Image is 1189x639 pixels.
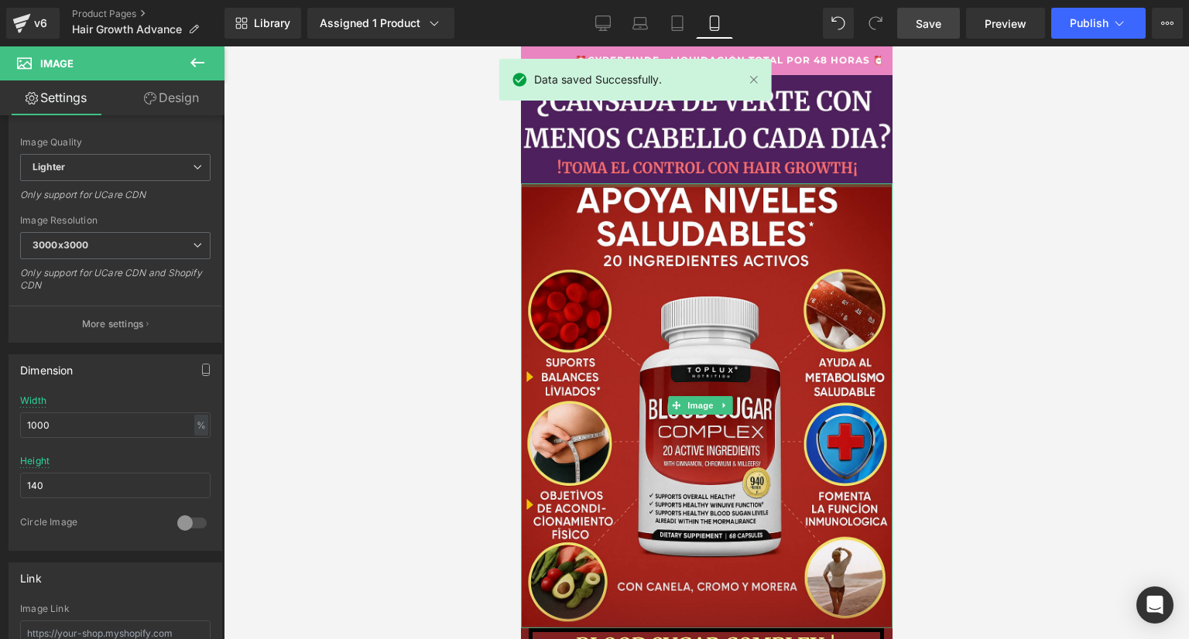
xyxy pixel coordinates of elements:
[966,8,1045,39] a: Preview
[20,215,211,226] div: Image Resolution
[82,317,144,331] p: More settings
[20,473,211,498] input: auto
[224,8,301,39] a: New Library
[20,412,211,438] input: auto
[20,137,211,148] div: Image Quality
[194,415,208,436] div: %
[20,395,46,406] div: Width
[860,8,891,39] button: Redo
[54,8,365,19] strong: ⏰CYBERFINDE - LIQUIDACIÓN TOTAL POR 48 HORAS ⏰
[622,8,659,39] a: Laptop
[31,13,50,33] div: v6
[40,57,74,70] span: Image
[33,239,88,251] b: 3000x3000
[1051,8,1146,39] button: Publish
[35,9,383,19] li: 1 of 1
[72,23,182,36] span: Hair Growth Advance
[584,8,622,39] a: Desktop
[254,16,290,30] span: Library
[823,8,854,39] button: Undo
[115,80,228,115] a: Design
[916,15,941,32] span: Save
[20,189,211,211] div: Only support for UCare CDN
[33,161,65,173] b: Lighter
[9,306,221,342] button: More settings
[20,355,74,377] div: Dimension
[534,71,662,88] span: Data saved Successfully.
[20,603,211,614] div: Image Link
[6,8,60,39] a: v6
[320,15,442,31] div: Assigned 1 Product
[20,516,162,532] div: Circle Image
[1152,8,1183,39] button: More
[196,350,212,368] a: Expand / Collapse
[72,8,224,20] a: Product Pages
[164,350,197,368] span: Image
[20,456,50,466] div: Height
[1070,17,1108,29] span: Publish
[659,8,696,39] a: Tablet
[696,8,733,39] a: Mobile
[1136,586,1174,624] div: Open Intercom Messenger
[985,15,1026,32] span: Preview
[20,267,211,302] div: Only support for UCare CDN and Shopify CDN
[20,563,42,585] div: Link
